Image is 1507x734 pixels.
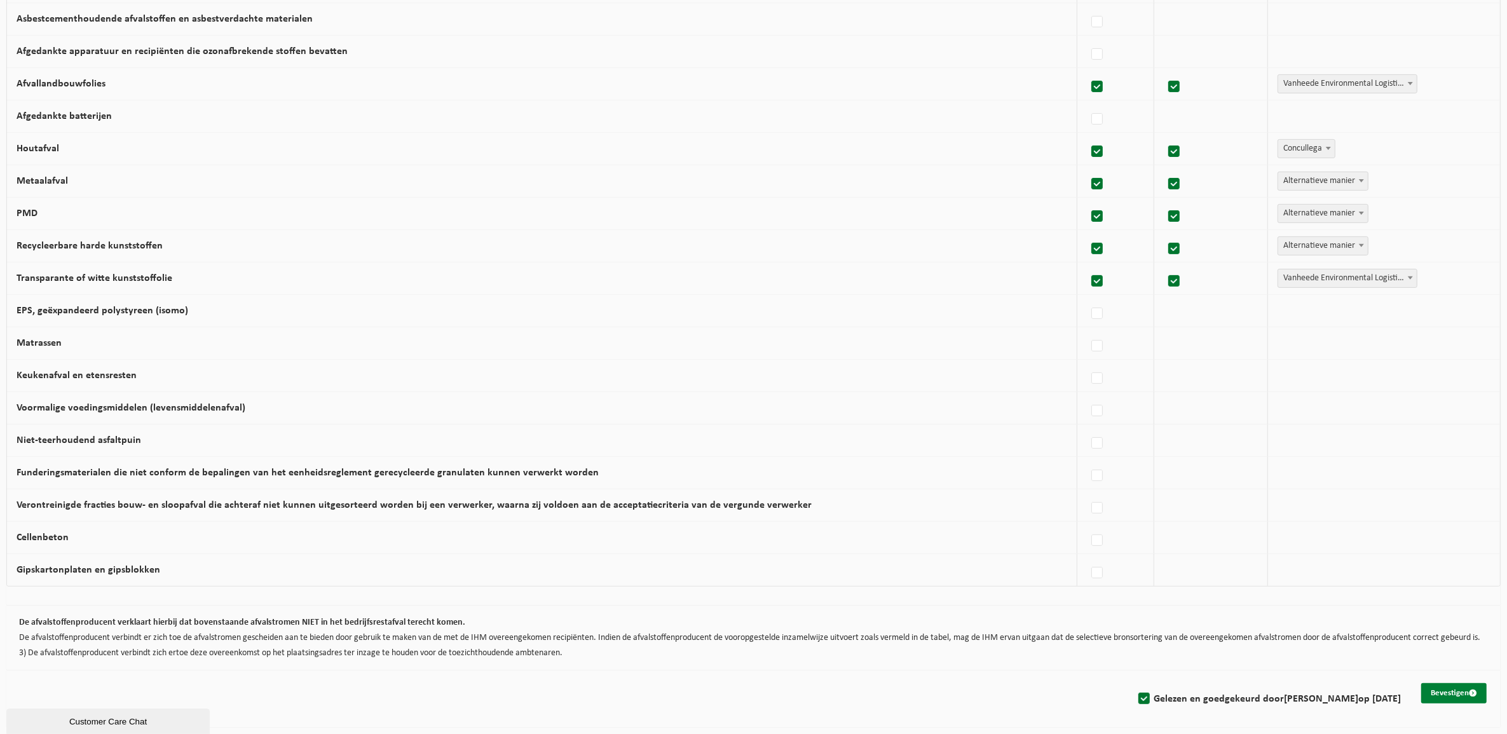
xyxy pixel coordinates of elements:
label: Houtafval [17,144,59,154]
label: Voormalige voedingsmiddelen (levensmiddelenafval) [17,403,245,413]
label: Niet-teerhoudend asfaltpuin [17,435,141,445]
label: EPS, geëxpandeerd polystyreen (isomo) [17,306,188,316]
label: Gipskartonplaten en gipsblokken [17,565,160,575]
span: Vanheede Environmental Logistics [1278,269,1417,287]
span: Concullega [1278,139,1335,158]
button: Bevestigen [1421,683,1487,703]
span: Alternatieve manier [1278,172,1368,191]
span: Alternatieve manier [1278,236,1368,255]
iframe: chat widget [6,706,212,734]
label: Matrassen [17,338,62,348]
span: Alternatieve manier [1278,204,1368,223]
span: Vanheede Environmental Logistics [1278,75,1417,93]
label: PMD [17,208,38,219]
label: Cellenbeton [17,533,69,543]
label: Gelezen en goedgekeurd door op [DATE] [1136,690,1401,709]
p: 3) De afvalstoffenproducent verbindt zich ertoe deze overeenkomst op het plaatsingsadres ter inza... [19,649,1488,658]
label: Afvallandbouwfolies [17,79,106,89]
span: Alternatieve manier [1278,205,1368,222]
b: De afvalstoffenproducent verklaart hierbij dat bovenstaande afvalstromen NIET in het bedrijfsrest... [19,618,465,627]
span: Vanheede Environmental Logistics [1278,74,1417,93]
span: Alternatieve manier [1278,237,1368,255]
strong: [PERSON_NAME] [1284,694,1358,704]
label: Afgedankte batterijen [17,111,112,121]
label: Keukenafval en etensresten [17,370,137,381]
span: Vanheede Environmental Logistics [1278,269,1417,288]
label: Verontreinigde fracties bouw- en sloopafval die achteraf niet kunnen uitgesorteerd worden bij een... [17,500,812,510]
label: Metaalafval [17,176,68,186]
label: Asbestcementhoudende afvalstoffen en asbestverdachte materialen [17,14,313,24]
span: Alternatieve manier [1278,172,1368,190]
label: Funderingsmaterialen die niet conform de bepalingen van het eenheidsreglement gerecycleerde granu... [17,468,599,478]
span: Concullega [1278,140,1335,158]
label: Recycleerbare harde kunststoffen [17,241,163,251]
label: Afgedankte apparatuur en recipiënten die ozonafbrekende stoffen bevatten [17,46,348,57]
label: Transparante of witte kunststoffolie [17,273,172,283]
p: De afvalstoffenproducent verbindt er zich toe de afvalstromen gescheiden aan te bieden door gebru... [19,634,1488,642]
